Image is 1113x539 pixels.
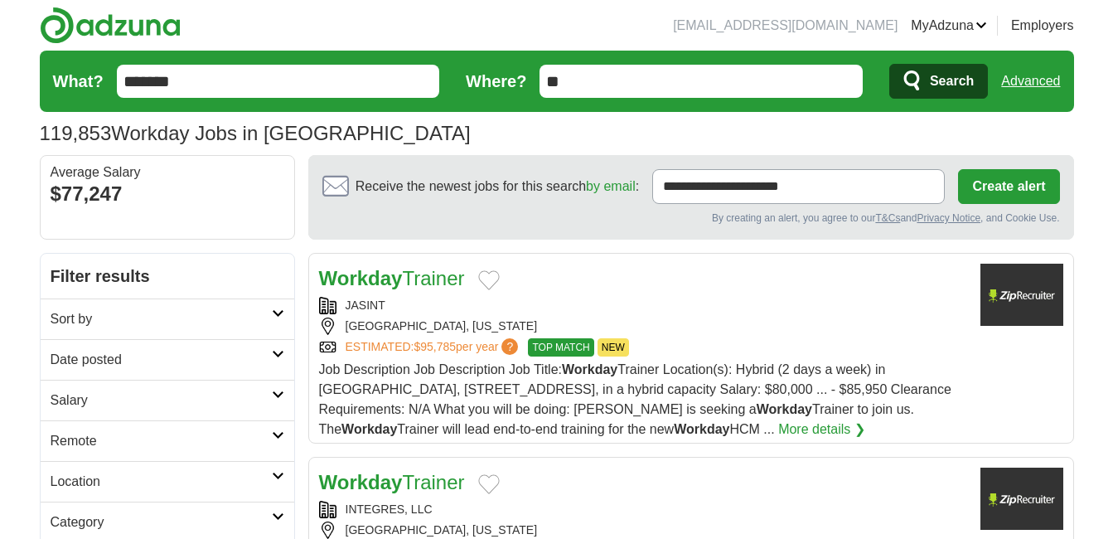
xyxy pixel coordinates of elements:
[980,468,1063,530] img: Company logo
[586,179,636,193] a: by email
[319,522,967,539] div: [GEOGRAPHIC_DATA], [US_STATE]
[51,512,272,532] h2: Category
[356,177,639,197] span: Receive the newest jobs for this search :
[958,169,1059,204] button: Create alert
[322,211,1060,226] div: By creating an alert, you agree to our and , and Cookie Use.
[41,299,294,339] a: Sort by
[41,380,294,420] a: Salary
[778,420,865,439] a: More details ❯
[319,297,967,314] div: JASINT
[875,212,900,224] a: T&Cs
[930,65,974,98] span: Search
[51,350,272,370] h2: Date posted
[346,338,522,357] a: ESTIMATED:$95,785per year?
[41,420,294,461] a: Remote
[319,318,967,335] div: [GEOGRAPHIC_DATA], [US_STATE]
[757,402,812,416] strong: Workday
[319,471,403,493] strong: Workday
[51,309,272,329] h2: Sort by
[51,472,272,492] h2: Location
[674,422,729,436] strong: Workday
[41,254,294,299] h2: Filter results
[51,391,272,410] h2: Salary
[598,338,629,357] span: NEW
[501,338,518,355] span: ?
[319,471,465,493] a: WorkdayTrainer
[414,340,456,353] span: $95,785
[466,69,526,94] label: Where?
[528,338,593,357] span: TOP MATCH
[41,461,294,502] a: Location
[40,119,112,148] span: 119,853
[1001,65,1060,98] a: Advanced
[51,431,272,451] h2: Remote
[478,270,500,290] button: Add to favorite jobs
[1011,16,1074,36] a: Employers
[478,474,500,494] button: Add to favorite jobs
[917,212,980,224] a: Privacy Notice
[40,122,471,144] h1: Workday Jobs in [GEOGRAPHIC_DATA]
[319,267,465,289] a: WorkdayTrainer
[319,362,951,436] span: Job Description Job Description Job Title: Trainer Location(s): Hybrid (2 days a week) in [GEOGRA...
[53,69,104,94] label: What?
[51,166,284,179] div: Average Salary
[889,64,988,99] button: Search
[911,16,987,36] a: MyAdzuna
[40,7,181,44] img: Adzuna logo
[673,16,898,36] li: [EMAIL_ADDRESS][DOMAIN_NAME]
[980,264,1063,326] img: Company logo
[341,422,397,436] strong: Workday
[562,362,617,376] strong: Workday
[319,501,967,518] div: INTEGRES, LLC
[41,339,294,380] a: Date posted
[319,267,403,289] strong: Workday
[51,179,284,209] div: $77,247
